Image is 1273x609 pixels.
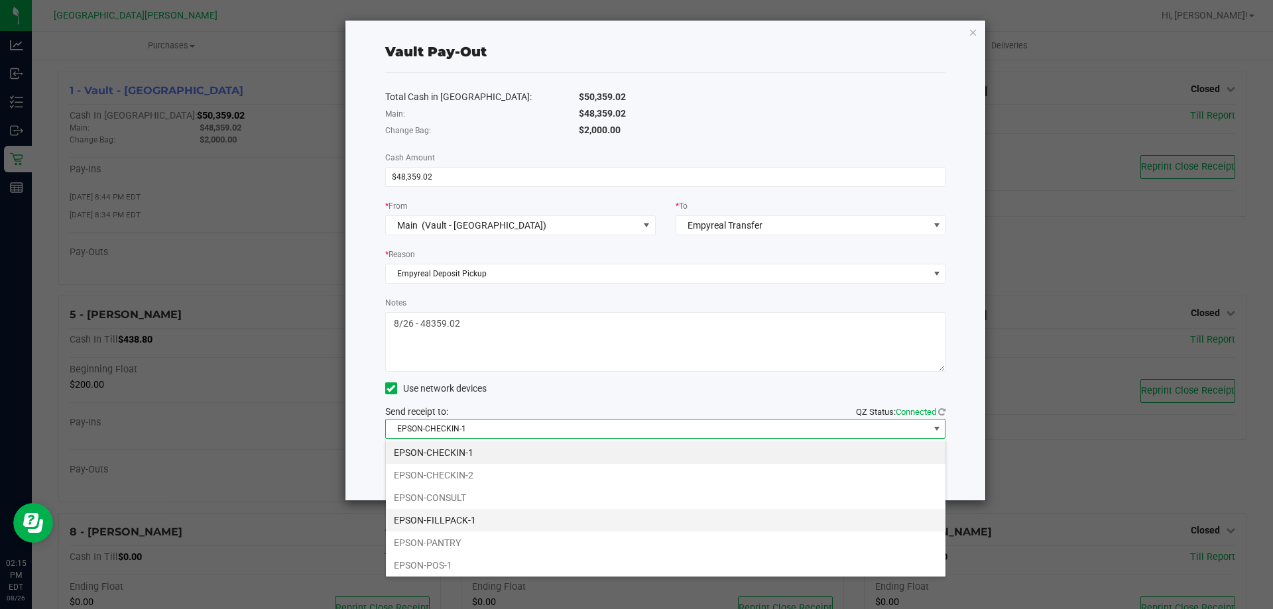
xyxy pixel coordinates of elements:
span: QZ Status: [856,407,945,417]
span: Total Cash in [GEOGRAPHIC_DATA]: [385,91,532,102]
span: $50,359.02 [579,91,626,102]
span: Connected [896,407,936,417]
li: EPSON-POS-1 [386,554,945,577]
span: $48,359.02 [579,108,626,119]
label: From [385,200,408,212]
span: Main: [385,109,405,119]
span: Empyreal Transfer [688,220,762,231]
span: EPSON-CHECKIN-1 [386,419,929,438]
li: EPSON-CHECKIN-1 [386,441,945,464]
li: EPSON-FILLPACK-1 [386,509,945,531]
iframe: Resource center [13,503,53,543]
label: Use network devices [385,382,487,396]
span: $2,000.00 [579,125,621,135]
li: EPSON-CONSULT [386,486,945,509]
label: To [676,200,688,212]
span: Empyreal Deposit Pickup [386,264,929,283]
span: Main [397,220,418,231]
label: Reason [385,249,415,260]
div: Vault Pay-Out [385,42,487,62]
span: Change Bag: [385,126,431,135]
li: EPSON-CHECKIN-2 [386,464,945,486]
span: Cash Amount [385,153,435,162]
label: Notes [385,297,406,309]
span: Send receipt to: [385,406,448,417]
span: (Vault - [GEOGRAPHIC_DATA]) [422,220,546,231]
li: EPSON-PANTRY [386,531,945,554]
